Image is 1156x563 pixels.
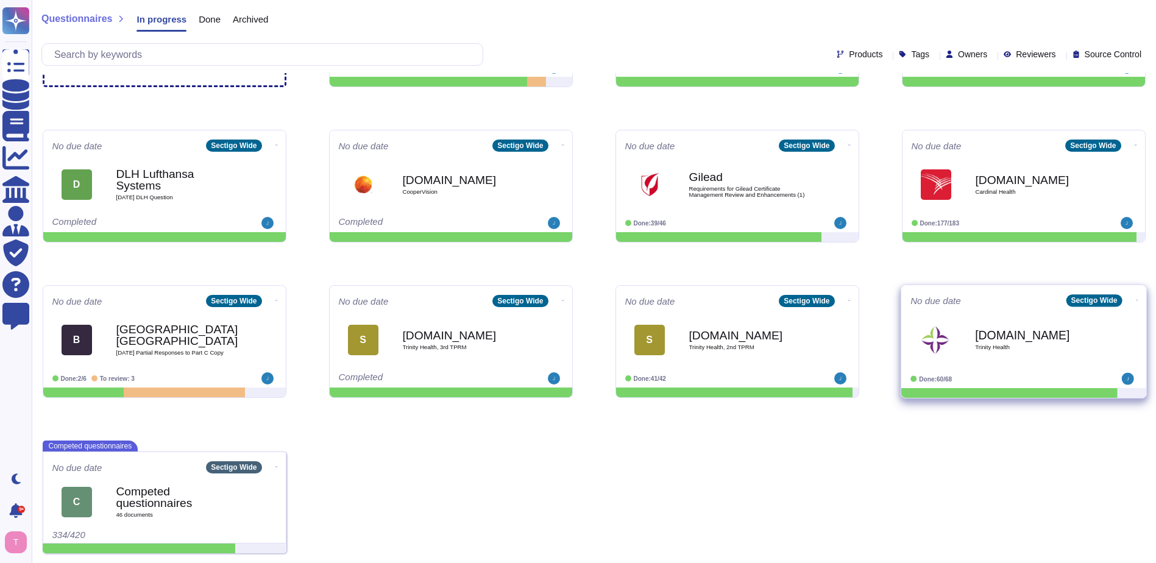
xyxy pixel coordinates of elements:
[41,14,112,24] span: Questionnaires
[403,174,525,186] b: [DOMAIN_NAME]
[348,325,378,355] div: S
[634,220,666,227] span: Done: 39/46
[43,441,138,451] span: Competed questionnaires
[48,44,483,65] input: Search by keywords
[1066,294,1122,306] div: Sectigo Wide
[976,189,1097,195] span: Cardinal Health
[920,220,960,227] span: Done: 177/183
[116,512,238,518] span: 46 document s
[634,325,665,355] div: S
[1085,50,1141,58] span: Source Control
[52,217,202,229] div: Completed
[548,217,560,229] img: user
[5,531,27,553] img: user
[52,141,102,150] span: No due date
[625,141,675,150] span: No due date
[910,296,961,305] span: No due date
[403,344,525,350] span: Trinity Health, 3rd TPRM
[116,194,238,200] span: [DATE] DLH Question
[116,350,238,356] span: [DATE] Partial Responses to Part C Copy
[2,529,35,556] button: user
[52,297,102,306] span: No due date
[689,330,811,341] b: [DOMAIN_NAME]
[921,169,951,200] img: Logo
[261,372,274,384] img: user
[339,141,389,150] span: No due date
[206,461,261,473] div: Sectigo Wide
[339,217,488,229] div: Completed
[52,529,85,540] span: 334/420
[492,140,548,152] div: Sectigo Wide
[779,295,834,307] div: Sectigo Wide
[100,375,135,382] span: To review: 3
[958,50,987,58] span: Owners
[1016,50,1055,58] span: Reviewers
[403,189,525,195] span: CooperVision
[206,295,261,307] div: Sectigo Wide
[920,324,951,355] img: Logo
[403,330,525,341] b: [DOMAIN_NAME]
[975,329,1098,341] b: [DOMAIN_NAME]
[199,15,221,24] span: Done
[206,140,261,152] div: Sectigo Wide
[62,325,92,355] div: B
[62,169,92,200] div: D
[689,344,811,350] span: Trinity Health, 2nd TPRM
[261,217,274,229] img: user
[834,372,846,384] img: user
[779,140,834,152] div: Sectigo Wide
[911,50,929,58] span: Tags
[1121,217,1133,229] img: user
[975,344,1098,350] span: Trinity Health
[116,168,238,191] b: DLH Lufthansa Systems
[348,169,378,200] img: Logo
[61,375,87,382] span: Done: 2/6
[233,15,268,24] span: Archived
[976,174,1097,186] b: [DOMAIN_NAME]
[912,141,962,150] span: No due date
[492,295,548,307] div: Sectigo Wide
[689,171,811,183] b: Gilead
[689,186,811,197] span: Requirements for Gilead Certificate Management Review and Enhancements (1)
[834,217,846,229] img: user
[1121,373,1133,385] img: user
[62,487,92,517] div: C
[52,463,102,472] span: No due date
[339,297,389,306] span: No due date
[548,372,560,384] img: user
[625,297,675,306] span: No due date
[1065,140,1121,152] div: Sectigo Wide
[919,375,952,382] span: Done: 60/68
[137,15,186,24] span: In progress
[339,372,488,384] div: Completed
[849,50,882,58] span: Products
[116,324,238,347] b: [GEOGRAPHIC_DATA], [GEOGRAPHIC_DATA]
[634,375,666,382] span: Done: 41/42
[634,169,665,200] img: Logo
[116,486,238,509] b: Competed questionnaires
[18,506,25,513] div: 9+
